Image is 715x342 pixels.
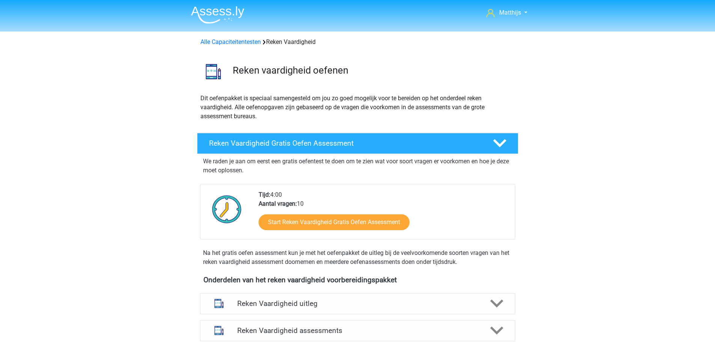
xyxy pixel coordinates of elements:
h4: Reken Vaardigheid uitleg [237,299,478,308]
p: Dit oefenpakket is speciaal samengesteld om jou zo goed mogelijk voor te bereiden op het onderdee... [200,94,515,121]
h4: Onderdelen van het reken vaardigheid voorbereidingspakket [203,276,512,284]
img: Assessly [191,6,244,24]
img: reken vaardigheid [197,56,229,87]
img: reken vaardigheid uitleg [209,294,229,313]
span: Matthijs [499,9,521,16]
h3: Reken vaardigheid oefenen [233,65,512,76]
a: uitleg Reken Vaardigheid uitleg [197,293,518,314]
div: Na het gratis oefen assessment kun je met het oefenpakket de uitleg bij de veelvoorkomende soorte... [200,249,515,267]
p: We raden je aan om eerst een gratis oefentest te doen om te zien wat voor soort vragen er voorkom... [203,157,512,175]
img: reken vaardigheid assessments [209,321,229,340]
h4: Reken Vaardigheid Gratis Oefen Assessment [209,139,481,148]
a: assessments Reken Vaardigheid assessments [197,320,518,341]
h4: Reken Vaardigheid assessments [237,326,478,335]
b: Aantal vragen: [259,200,297,207]
div: Reken Vaardigheid [197,38,518,47]
a: Matthijs [483,8,530,17]
a: Start Reken Vaardigheid Gratis Oefen Assessment [259,214,409,230]
img: Klok [208,190,246,228]
a: Alle Capaciteitentesten [200,38,261,45]
a: Reken Vaardigheid Gratis Oefen Assessment [194,133,521,154]
div: 4:00 10 [253,190,515,239]
b: Tijd: [259,191,270,198]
